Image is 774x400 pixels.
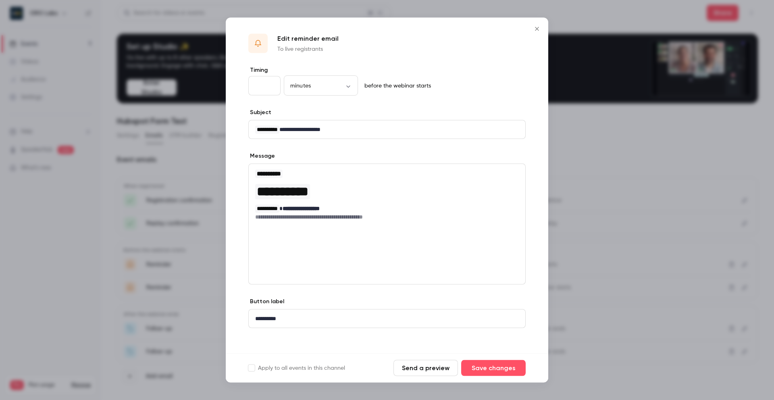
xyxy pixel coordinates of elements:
button: Close [529,21,545,37]
label: Button label [248,298,284,306]
div: minutes [284,81,358,90]
div: editor [249,310,525,328]
div: editor [249,164,525,226]
label: Subject [248,108,271,117]
p: To live registrants [277,45,339,53]
label: Timing [248,66,526,74]
label: Message [248,152,275,160]
button: Save changes [461,360,526,376]
div: editor [249,121,525,139]
p: Edit reminder email [277,34,339,44]
button: Send a preview [393,360,458,376]
label: Apply to all events in this channel [248,364,345,372]
p: before the webinar starts [361,82,431,90]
